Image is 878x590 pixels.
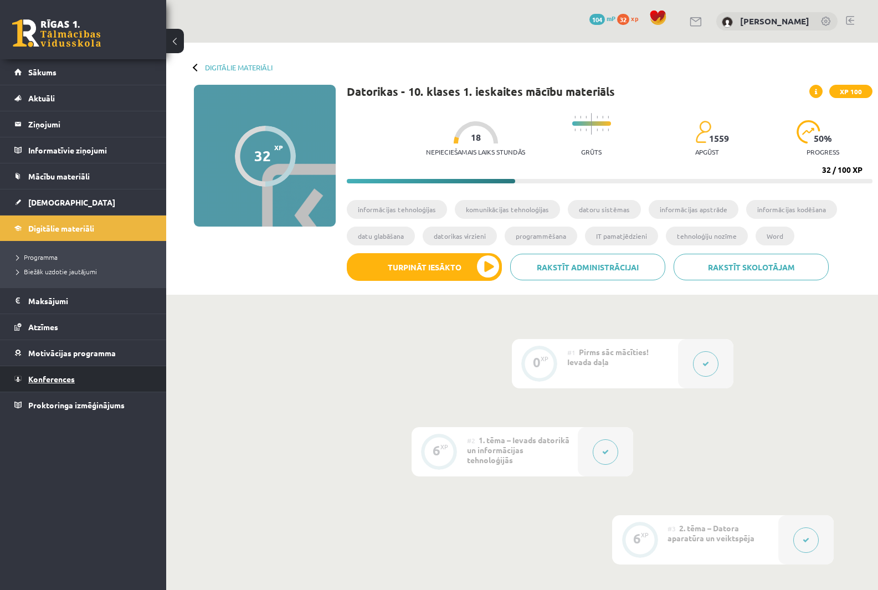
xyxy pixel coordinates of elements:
div: 0 [533,357,541,367]
a: Proktoringa izmēģinājums [14,392,152,418]
span: #1 [567,348,576,357]
span: 104 [589,14,605,25]
div: 6 [433,445,440,455]
span: Programma [17,253,58,261]
span: [DEMOGRAPHIC_DATA] [28,197,115,207]
div: 6 [633,533,641,543]
span: XP [274,143,283,151]
span: Motivācijas programma [28,348,116,358]
span: #3 [668,524,676,533]
span: 2. tēma – Datora aparatūra un veiktspēja [668,523,754,543]
img: icon-long-line-d9ea69661e0d244f92f715978eff75569469978d946b2353a9bb055b3ed8787d.svg [591,113,592,135]
img: icon-short-line-57e1e144782c952c97e751825c79c345078a6d821885a25fce030b3d8c18986b.svg [597,129,598,131]
img: icon-short-line-57e1e144782c952c97e751825c79c345078a6d821885a25fce030b3d8c18986b.svg [580,116,581,119]
a: Konferences [14,366,152,392]
a: [PERSON_NAME] [740,16,809,27]
span: xp [631,14,638,23]
span: Biežāk uzdotie jautājumi [17,267,97,276]
span: Aktuāli [28,93,55,103]
li: IT pamatjēdzieni [585,227,658,245]
span: #2 [467,436,475,445]
span: Proktoringa izmēģinājums [28,400,125,410]
li: datu glabāšana [347,227,415,245]
span: mP [607,14,615,23]
a: Biežāk uzdotie jautājumi [17,266,155,276]
a: Rakstīt administrācijai [510,254,665,280]
span: 18 [471,132,481,142]
div: 32 [254,147,271,164]
img: icon-progress-161ccf0a02000e728c5f80fcf4c31c7af3da0e1684b2b1d7c360e028c24a22f1.svg [797,120,820,143]
img: icon-short-line-57e1e144782c952c97e751825c79c345078a6d821885a25fce030b3d8c18986b.svg [608,129,609,131]
a: Informatīvie ziņojumi [14,137,152,163]
p: apgūst [695,148,719,156]
li: tehnoloģiju nozīme [666,227,748,245]
a: Maksājumi [14,288,152,314]
legend: Maksājumi [28,288,152,314]
span: Mācību materiāli [28,171,90,181]
img: icon-short-line-57e1e144782c952c97e751825c79c345078a6d821885a25fce030b3d8c18986b.svg [574,129,576,131]
a: Digitālie materiāli [14,216,152,241]
img: icon-short-line-57e1e144782c952c97e751825c79c345078a6d821885a25fce030b3d8c18986b.svg [574,116,576,119]
img: icon-short-line-57e1e144782c952c97e751825c79c345078a6d821885a25fce030b3d8c18986b.svg [586,116,587,119]
a: Aktuāli [14,85,152,111]
a: 32 xp [617,14,644,23]
span: 1. tēma – Ievads datorikā un informācijas tehnoloģijās [467,435,569,465]
span: Pirms sāc mācīties! Ievada daļa [567,347,649,367]
a: Sākums [14,59,152,85]
div: XP [541,356,548,362]
li: programmēšana [505,227,577,245]
span: Sākums [28,67,57,77]
a: 104 mP [589,14,615,23]
li: informācijas apstrāde [649,200,738,219]
a: Atzīmes [14,314,152,340]
img: icon-short-line-57e1e144782c952c97e751825c79c345078a6d821885a25fce030b3d8c18986b.svg [602,116,603,119]
img: Deivids Gregors Zeile [722,17,733,28]
span: Atzīmes [28,322,58,332]
span: Digitālie materiāli [28,223,94,233]
li: datorikas virzieni [423,227,497,245]
legend: Ziņojumi [28,111,152,137]
a: [DEMOGRAPHIC_DATA] [14,189,152,215]
a: Rīgas 1. Tālmācības vidusskola [12,19,101,47]
a: Programma [17,252,155,262]
img: icon-short-line-57e1e144782c952c97e751825c79c345078a6d821885a25fce030b3d8c18986b.svg [597,116,598,119]
span: Konferences [28,374,75,384]
span: XP 100 [829,85,872,98]
img: icon-short-line-57e1e144782c952c97e751825c79c345078a6d821885a25fce030b3d8c18986b.svg [586,129,587,131]
span: 32 [617,14,629,25]
a: Digitālie materiāli [205,63,273,71]
p: progress [807,148,839,156]
li: komunikācijas tehnoloģijas [455,200,560,219]
li: informācijas kodēšana [746,200,837,219]
span: 1559 [709,134,729,143]
button: Turpināt iesākto [347,253,502,281]
a: Ziņojumi [14,111,152,137]
a: Mācību materiāli [14,163,152,189]
span: 50 % [814,134,833,143]
p: Grūts [581,148,602,156]
div: XP [440,444,448,450]
legend: Informatīvie ziņojumi [28,137,152,163]
img: icon-short-line-57e1e144782c952c97e751825c79c345078a6d821885a25fce030b3d8c18986b.svg [608,116,609,119]
img: students-c634bb4e5e11cddfef0936a35e636f08e4e9abd3cc4e673bd6f9a4125e45ecb1.svg [695,120,711,143]
h1: Datorikas - 10. klases 1. ieskaites mācību materiāls [347,85,615,98]
img: icon-short-line-57e1e144782c952c97e751825c79c345078a6d821885a25fce030b3d8c18986b.svg [602,129,603,131]
img: icon-short-line-57e1e144782c952c97e751825c79c345078a6d821885a25fce030b3d8c18986b.svg [580,129,581,131]
p: Nepieciešamais laiks stundās [426,148,525,156]
a: Rakstīt skolotājam [674,254,829,280]
li: Word [756,227,794,245]
li: informācijas tehnoloģijas [347,200,447,219]
a: Motivācijas programma [14,340,152,366]
div: XP [641,532,649,538]
li: datoru sistēmas [568,200,641,219]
